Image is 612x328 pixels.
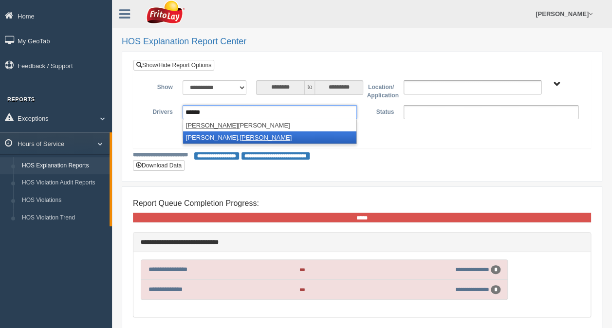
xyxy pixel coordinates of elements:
[362,105,399,117] label: Status
[183,131,357,144] li: [PERSON_NAME],
[18,157,110,175] a: HOS Explanation Reports
[133,160,185,171] button: Download Data
[240,134,292,141] em: [PERSON_NAME]
[305,80,315,95] span: to
[141,80,178,92] label: Show
[133,199,591,208] h4: Report Queue Completion Progress:
[141,105,178,117] label: Drivers
[133,60,214,71] a: Show/Hide Report Options
[362,80,399,100] label: Location/ Application
[18,174,110,192] a: HOS Violation Audit Reports
[186,122,238,129] em: [PERSON_NAME]
[18,209,110,227] a: HOS Violation Trend
[183,119,357,131] li: [PERSON_NAME]
[122,37,602,47] h2: HOS Explanation Report Center
[18,192,110,209] a: HOS Violations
